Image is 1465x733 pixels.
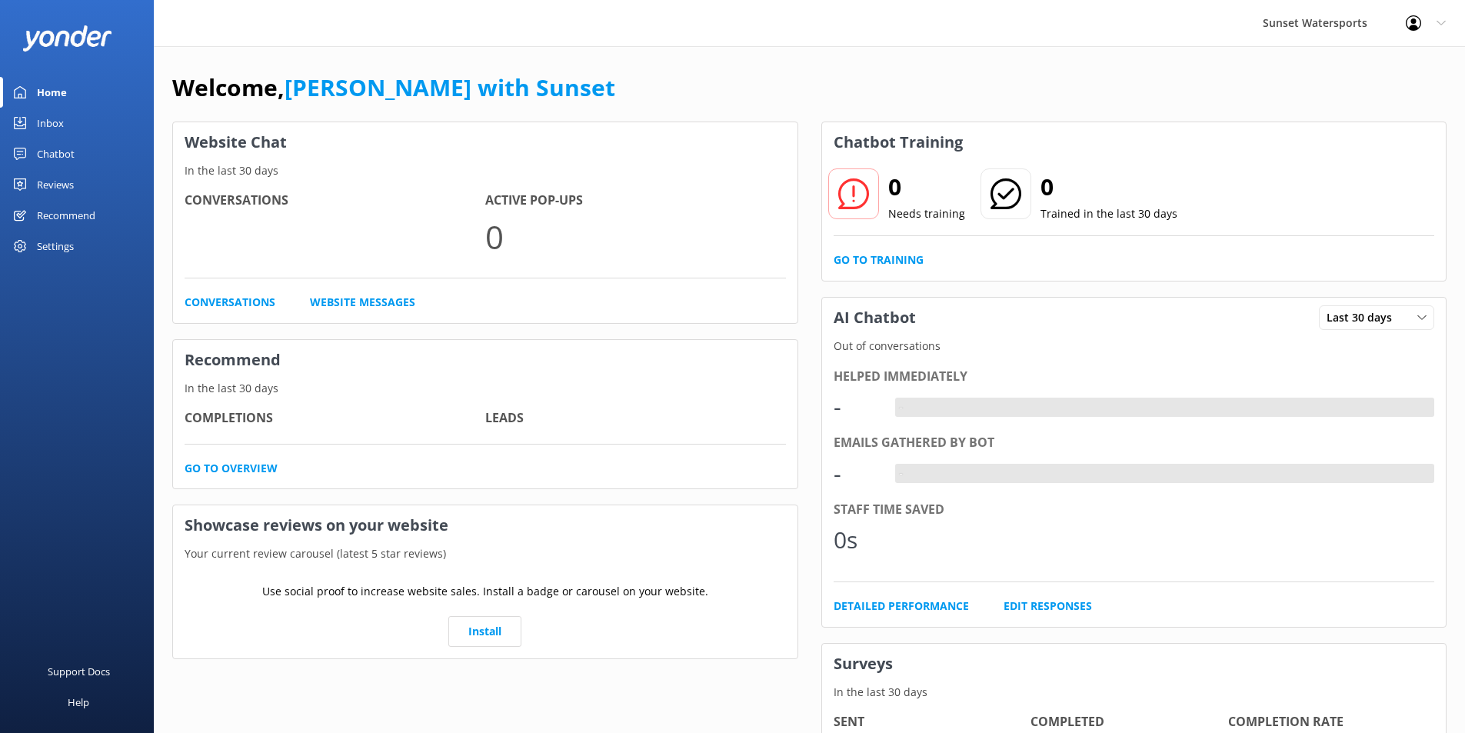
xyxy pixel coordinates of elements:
[834,598,969,615] a: Detailed Performance
[834,500,1435,520] div: Staff time saved
[448,616,521,647] a: Install
[1040,205,1177,222] p: Trained in the last 30 days
[37,108,64,138] div: Inbox
[485,191,786,211] h4: Active Pop-ups
[48,656,110,687] div: Support Docs
[37,231,74,262] div: Settings
[37,169,74,200] div: Reviews
[68,687,89,718] div: Help
[1004,598,1092,615] a: Edit Responses
[185,294,275,311] a: Conversations
[23,25,112,51] img: yonder-white-logo.png
[888,168,965,205] h2: 0
[822,338,1447,355] p: Out of conversations
[185,460,278,477] a: Go to overview
[834,521,880,558] div: 0s
[895,464,907,484] div: -
[185,408,485,428] h4: Completions
[1228,712,1426,732] h4: Completion Rate
[1327,309,1401,326] span: Last 30 days
[834,712,1031,732] h4: Sent
[895,398,907,418] div: -
[262,583,708,600] p: Use social proof to increase website sales. Install a badge or carousel on your website.
[285,72,615,103] a: [PERSON_NAME] with Sunset
[822,644,1447,684] h3: Surveys
[834,388,880,425] div: -
[173,122,797,162] h3: Website Chat
[37,138,75,169] div: Chatbot
[37,200,95,231] div: Recommend
[173,380,797,397] p: In the last 30 days
[173,545,797,562] p: Your current review carousel (latest 5 star reviews)
[310,294,415,311] a: Website Messages
[822,298,927,338] h3: AI Chatbot
[485,211,786,262] p: 0
[834,455,880,492] div: -
[834,252,924,268] a: Go to Training
[822,122,974,162] h3: Chatbot Training
[834,367,1435,387] div: Helped immediately
[888,205,965,222] p: Needs training
[834,433,1435,453] div: Emails gathered by bot
[173,340,797,380] h3: Recommend
[1030,712,1228,732] h4: Completed
[173,162,797,179] p: In the last 30 days
[1040,168,1177,205] h2: 0
[173,505,797,545] h3: Showcase reviews on your website
[172,69,615,106] h1: Welcome,
[185,191,485,211] h4: Conversations
[37,77,67,108] div: Home
[822,684,1447,701] p: In the last 30 days
[485,408,786,428] h4: Leads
